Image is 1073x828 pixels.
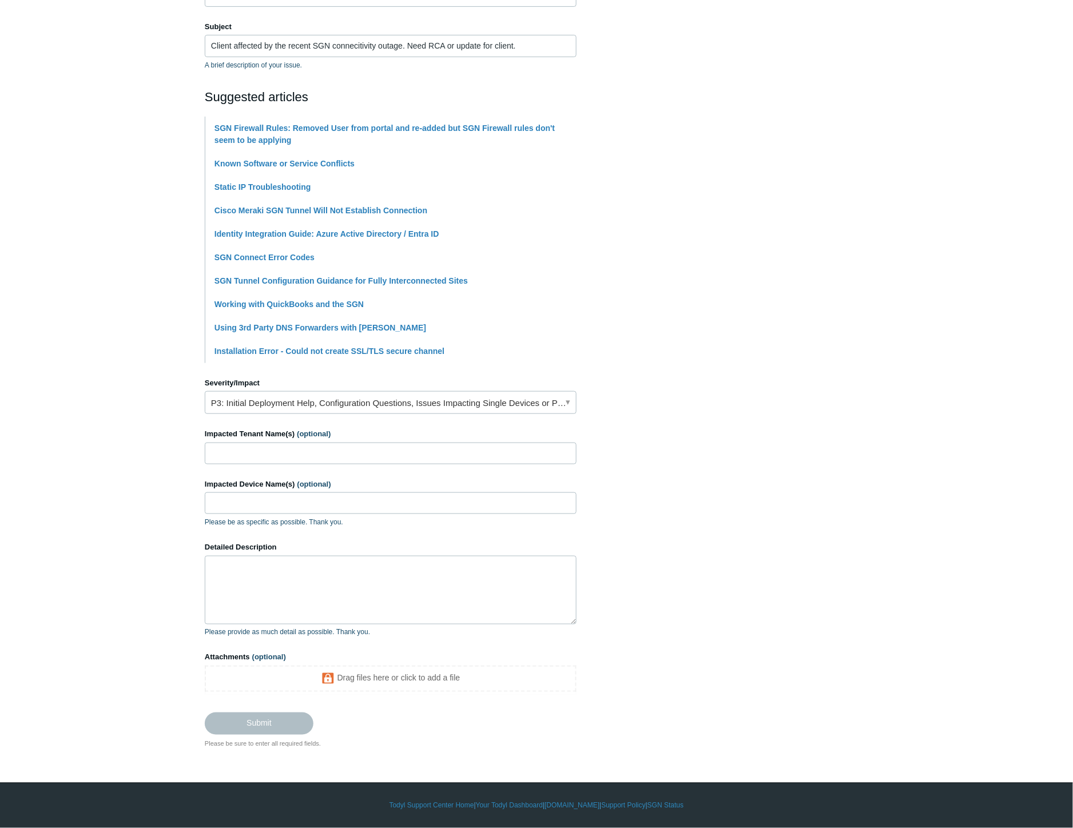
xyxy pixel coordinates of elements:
[214,323,426,332] a: Using 3rd Party DNS Forwarders with [PERSON_NAME]
[214,276,468,285] a: SGN Tunnel Configuration Guidance for Fully Interconnected Sites
[390,801,474,811] a: Todyl Support Center Home
[205,739,577,749] div: Please be sure to enter all required fields.
[297,429,331,438] span: (optional)
[205,21,577,33] label: Subject
[545,801,599,811] a: [DOMAIN_NAME]
[647,801,683,811] a: SGN Status
[205,801,868,811] div: | | | |
[205,712,313,734] input: Submit
[205,60,577,70] p: A brief description of your issue.
[214,347,444,356] a: Installation Error - Could not create SSL/TLS secure channel
[205,652,577,663] label: Attachments
[205,542,577,553] label: Detailed Description
[205,428,577,440] label: Impacted Tenant Name(s)
[205,517,577,527] p: Please be as specific as possible. Thank you.
[297,480,331,488] span: (optional)
[205,391,577,414] a: P3: Initial Deployment Help, Configuration Questions, Issues Impacting Single Devices or Past Out...
[214,300,364,309] a: Working with QuickBooks and the SGN
[602,801,646,811] a: Support Policy
[214,159,355,168] a: Known Software or Service Conflicts
[214,182,311,192] a: Static IP Troubleshooting
[214,206,427,215] a: Cisco Meraki SGN Tunnel Will Not Establish Connection
[214,124,555,145] a: SGN Firewall Rules: Removed User from portal and re-added but SGN Firewall rules don't seem to be...
[205,627,577,638] p: Please provide as much detail as possible. Thank you.
[252,653,286,662] span: (optional)
[205,377,577,389] label: Severity/Impact
[476,801,543,811] a: Your Todyl Dashboard
[214,253,315,262] a: SGN Connect Error Codes
[205,87,577,106] h2: Suggested articles
[205,479,577,490] label: Impacted Device Name(s)
[214,229,439,238] a: Identity Integration Guide: Azure Active Directory / Entra ID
